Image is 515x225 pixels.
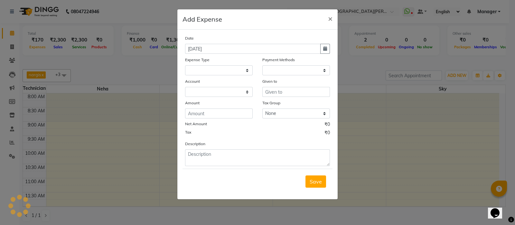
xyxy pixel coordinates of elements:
[323,9,338,27] button: Close
[185,108,253,118] input: Amount
[185,141,205,147] label: Description
[185,57,210,63] label: Expense Type
[185,79,200,84] label: Account
[324,121,330,129] span: ₹0
[185,121,207,127] label: Net Amount
[185,129,191,135] label: Tax
[183,14,222,24] h5: Add Expense
[324,129,330,138] span: ₹0
[488,199,509,219] iframe: chat widget
[262,57,295,63] label: Payment Methods
[328,14,332,23] span: ×
[262,87,330,97] input: Given to
[262,100,280,106] label: Tax Group
[185,35,194,41] label: Date
[185,100,200,106] label: Amount
[310,178,322,185] span: Save
[262,79,277,84] label: Given to
[305,175,326,188] button: Save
